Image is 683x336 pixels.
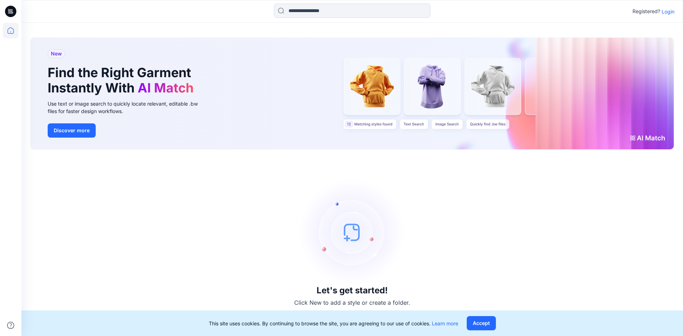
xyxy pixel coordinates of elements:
h3: Let's get started! [317,286,388,295]
p: Registered? [632,7,660,16]
span: AI Match [138,80,194,96]
h1: Find the Right Garment Instantly With [48,65,197,96]
div: Use text or image search to quickly locate relevant, editable .bw files for faster design workflows. [48,100,208,115]
p: This site uses cookies. By continuing to browse the site, you are agreeing to our use of cookies. [209,320,458,327]
span: New [51,49,62,58]
img: empty-state-image.svg [299,179,406,286]
p: Login [662,8,674,15]
p: Click New to add a style or create a folder. [294,298,410,307]
button: Accept [467,316,496,330]
button: Discover more [48,123,96,138]
a: Learn more [432,320,458,326]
